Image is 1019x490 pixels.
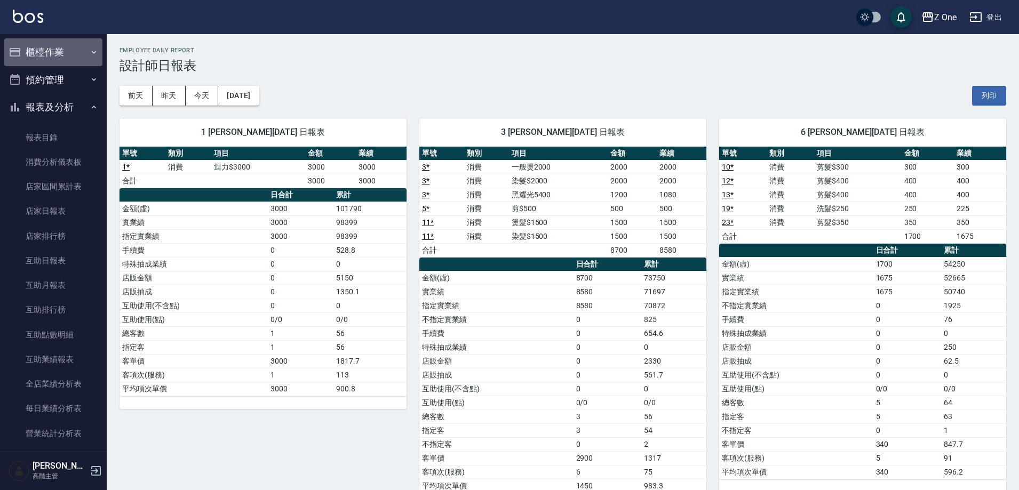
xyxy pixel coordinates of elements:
td: 400 [902,188,954,202]
th: 項目 [211,147,305,160]
td: 1350.1 [333,285,407,299]
td: 3000 [305,174,356,188]
td: 70872 [641,299,706,312]
img: Logo [13,10,43,23]
td: 3000 [268,229,333,243]
td: 剪$500 [509,202,608,215]
td: 1080 [657,188,706,202]
td: 指定實業績 [719,285,873,299]
button: Z One [917,6,961,28]
td: 300 [954,160,1006,174]
a: 店家排行榜 [4,224,102,248]
td: 店販抽成 [719,354,873,368]
td: 2 [641,437,706,451]
td: 店販抽成 [419,368,574,382]
a: 營業項目月分析表 [4,446,102,470]
td: 迴力$3000 [211,160,305,174]
td: 64 [941,396,1006,409]
td: 合計 [419,243,464,257]
td: 0 [333,257,407,271]
td: 1 [268,340,333,354]
a: 互助日報表 [4,248,102,273]
td: 0 [268,299,333,312]
td: 1500 [657,215,706,229]
td: 總客數 [719,396,873,409]
th: 類別 [464,147,509,160]
h2: Employee Daily Report [120,47,1006,54]
td: 400 [954,174,1006,188]
td: 黑耀光5400 [509,188,608,202]
td: 0 [574,354,641,368]
button: 櫃檯作業 [4,38,102,66]
th: 累計 [333,188,407,202]
td: 不指定實業績 [419,312,574,326]
button: 預約管理 [4,66,102,94]
td: 0/0 [641,396,706,409]
td: 5 [873,409,941,423]
td: 客單價 [120,354,268,368]
td: 手續費 [120,243,268,257]
td: 2000 [608,160,657,174]
a: 互助點數明細 [4,323,102,347]
th: 累計 [941,244,1006,258]
td: 0 [574,368,641,382]
td: 0 [574,382,641,396]
td: 消費 [767,160,814,174]
td: 71697 [641,285,706,299]
td: 消費 [464,229,509,243]
td: 1925 [941,299,1006,312]
td: 500 [608,202,657,215]
td: 0/0 [941,382,1006,396]
td: 客單價 [419,451,574,465]
td: 剪髮$400 [814,174,902,188]
td: 消費 [767,188,814,202]
table: a dense table [120,147,407,188]
h3: 設計師日報表 [120,58,1006,73]
td: 0 [941,326,1006,340]
td: 剪髮$400 [814,188,902,202]
th: 日合計 [574,258,641,271]
a: 店家區間累計表 [4,174,102,199]
td: 1500 [608,215,657,229]
td: 500 [657,202,706,215]
td: 消費 [767,174,814,188]
td: 總客數 [419,409,574,423]
td: 0 [873,354,941,368]
td: 340 [873,465,941,479]
td: 互助使用(不含點) [719,368,873,382]
td: 總客數 [120,326,268,340]
td: 3000 [356,174,407,188]
td: 客單價 [719,437,873,451]
button: 報表及分析 [4,93,102,121]
td: 指定客 [419,423,574,437]
td: 528.8 [333,243,407,257]
td: 平均項次單價 [120,382,268,396]
td: 300 [902,160,954,174]
td: 8700 [608,243,657,257]
td: 56 [333,340,407,354]
th: 日合計 [873,244,941,258]
td: 合計 [120,174,165,188]
td: 0/0 [333,312,407,326]
a: 全店業績分析表 [4,372,102,396]
th: 日合計 [268,188,333,202]
table: a dense table [719,147,1006,244]
td: 0 [268,257,333,271]
td: 1 [941,423,1006,437]
td: 0 [873,312,941,326]
td: 金額(虛) [719,257,873,271]
a: 消費分析儀表板 [4,150,102,174]
td: 剪髮$350 [814,215,902,229]
td: 0 [873,299,941,312]
p: 高階主管 [33,471,87,481]
td: 0/0 [873,382,941,396]
td: 實業績 [419,285,574,299]
td: 73750 [641,271,706,285]
td: 特殊抽成業績 [719,326,873,340]
td: 0/0 [268,312,333,326]
td: 3 [574,423,641,437]
td: 900.8 [333,382,407,396]
td: 洗髮$250 [814,202,902,215]
td: 8580 [574,299,641,312]
td: 98399 [333,215,407,229]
